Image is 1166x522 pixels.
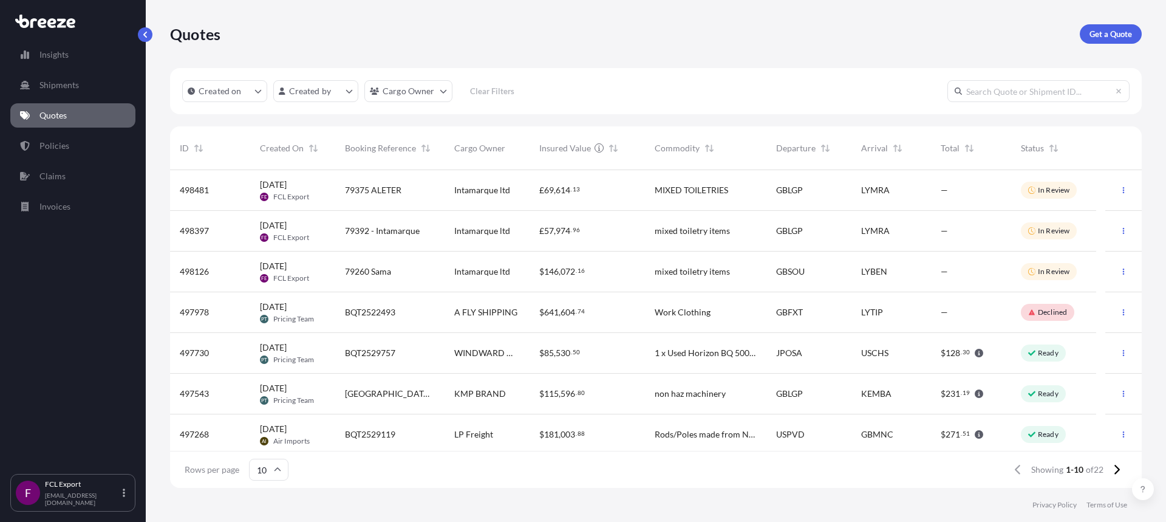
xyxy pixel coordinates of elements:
button: Sort [702,141,717,156]
span: Intamarque ltd [454,266,510,278]
span: 072 [561,267,575,276]
span: 80 [578,391,585,395]
span: GBLGP [776,184,803,196]
span: Cargo Owner [454,142,505,154]
button: Sort [1046,141,1061,156]
span: [DATE] [260,179,287,191]
p: In Review [1038,185,1069,195]
span: FE [261,191,267,203]
span: Rods/Poles made from Nickel [655,428,757,441]
span: GBLGP [776,388,803,400]
span: 497543 [180,388,209,400]
button: Sort [962,141,977,156]
span: [DATE] [260,219,287,232]
span: [DATE] [260,301,287,313]
p: Quotes [170,24,220,44]
span: 614 [556,186,570,194]
p: [EMAIL_ADDRESS][DOMAIN_NAME] [45,492,120,506]
span: [DATE] [260,260,287,272]
span: . [571,187,572,191]
span: . [961,391,962,395]
span: JPOSA [776,347,802,359]
span: 641 [544,308,559,317]
span: mixed toiletry items [655,266,730,278]
span: Insured Value [539,142,591,154]
span: 497268 [180,428,209,441]
span: FCL Export [273,192,309,202]
p: Cargo Owner [383,85,435,97]
span: . [576,269,577,273]
button: createdOn Filter options [182,80,267,102]
span: Commodity [655,142,700,154]
span: — [941,266,948,278]
span: Pricing Team [273,314,314,324]
span: 74 [578,309,585,314]
span: GBLGP [776,225,803,237]
span: Showing [1031,464,1063,476]
span: GBFXT [776,306,803,318]
span: mixed toiletry items [655,225,730,237]
p: Claims [39,170,66,182]
span: 498397 [180,225,209,237]
span: , [559,430,561,439]
span: USPVD [776,428,805,441]
span: [DATE] [260,342,287,354]
span: 51 [963,431,970,436]
button: Sort [890,141,905,156]
span: 146 [544,267,559,276]
p: FCL Export [45,479,120,489]
p: Created by [289,85,332,97]
span: ID [180,142,189,154]
button: Sort [818,141,833,156]
p: In Review [1038,267,1069,276]
span: , [554,227,556,235]
a: Get a Quote [1080,24,1142,44]
span: 79260 Sama [345,266,391,278]
p: Insights [39,49,69,61]
span: $ [941,349,946,357]
span: . [571,228,572,232]
span: 79375 ALETER [345,184,401,196]
span: FE [261,272,267,284]
span: MIXED TOILETRIES [655,184,728,196]
span: 003 [561,430,575,439]
span: Work Clothing [655,306,711,318]
span: $ [539,308,544,317]
span: Departure [776,142,816,154]
span: USCHS [861,347,888,359]
span: 128 [946,349,960,357]
span: 497978 [180,306,209,318]
button: Sort [606,141,621,156]
span: Intamarque ltd [454,184,510,196]
span: Created On [260,142,304,154]
span: A FLY SHIPPING [454,306,517,318]
span: , [559,267,561,276]
span: FCL Export [273,233,309,242]
span: , [554,349,556,357]
span: 1-10 [1066,464,1083,476]
p: Ready [1038,348,1059,358]
button: Sort [306,141,321,156]
span: 50 [573,350,580,354]
span: [DATE] [260,382,287,394]
p: Get a Quote [1089,28,1132,40]
span: GBMNC [861,428,893,441]
p: Ready [1038,430,1059,439]
span: Pricing Team [273,396,314,405]
a: Claims [10,164,135,188]
span: LYTIP [861,306,883,318]
span: PT [261,354,267,366]
span: 596 [561,390,575,398]
p: Terms of Use [1086,500,1127,510]
span: 57 [544,227,554,235]
p: Ready [1038,389,1059,399]
p: Policies [39,140,69,152]
span: , [559,308,561,317]
span: 530 [556,349,570,357]
span: Rows per page [185,464,239,476]
span: Intamarque ltd [454,225,510,237]
span: 271 [946,430,960,439]
span: . [576,309,577,314]
span: Pricing Team [273,355,314,365]
span: . [576,431,577,436]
